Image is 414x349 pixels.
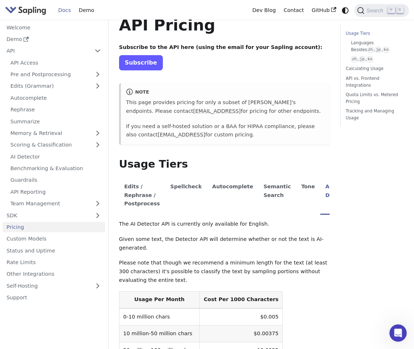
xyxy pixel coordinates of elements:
[3,292,105,303] a: Support
[383,47,389,53] code: ko
[119,259,330,284] p: Please note that though we recommend a minimum length for the text (at least 300 characters) it's...
[165,177,207,215] li: Spellcheck
[364,8,388,13] span: Search
[7,104,105,115] a: Rephrase
[351,56,398,63] a: zh,jp,ko
[3,210,90,221] a: SDK
[7,198,105,209] a: Team Management
[296,177,320,215] li: Tone
[346,75,401,89] a: API vs. Frontend Integrations
[346,65,401,72] a: Calculating Usage
[7,140,105,150] a: Scoring & Classification
[75,5,98,16] a: Demo
[126,98,325,116] p: This page provides pricing for only a subset of [PERSON_NAME]'s endpoints. Please contact for pri...
[359,56,366,62] code: jp
[126,88,325,97] div: note
[54,5,75,16] a: Docs
[119,308,199,325] td: 0-10 million chars
[340,5,351,16] button: Switch between dark and light mode (currently system mode)
[7,128,105,139] a: Memory & Retrieval
[3,22,105,33] a: Welcome
[193,108,241,114] a: [EMAIL_ADDRESS]
[346,91,401,105] a: Quota Limits vs. Metered Pricing
[119,291,199,308] th: Usage Per Month
[354,4,409,17] button: Search (Command+K)
[119,325,199,342] td: 10 million-50 million chars
[7,151,105,162] a: AI Detector
[200,325,283,342] td: $0.00375
[375,47,381,53] code: jp
[3,280,105,291] a: Self-Hosting
[5,5,49,16] a: Sapling.ai
[90,46,105,56] button: Collapse sidebar category 'API'
[3,222,105,233] a: Pricing
[7,116,105,127] a: Summarize
[248,5,279,16] a: Dev Blog
[119,15,330,35] h1: API Pricing
[7,57,105,68] a: API Access
[119,235,330,252] p: Given some text, the Detector API will determine whether or not the text is AI-generated.
[119,55,163,70] a: Subscribe
[200,291,283,308] th: Cost Per 1000 Characters
[346,30,401,37] a: Usage Tiers
[119,220,330,229] p: The AI Detector API is currently only available for English.
[280,5,308,16] a: Contact
[367,56,373,62] code: ko
[308,5,340,16] a: GitHub
[126,122,325,140] p: If you need a self-hosted solution or a BAA for HIPAA compliance, please also contact for custom ...
[207,177,258,215] li: Autocomplete
[5,5,46,16] img: Sapling.ai
[200,308,283,325] td: $0.005
[396,7,404,13] kbd: K
[7,81,105,91] a: Edits (Grammar)
[3,234,105,244] a: Custom Models
[3,34,105,45] a: Demo
[7,175,105,185] a: Guardrails
[119,44,322,50] strong: Subscribe to the API here (using the email for your Sapling account):
[3,46,90,56] a: API
[3,245,105,256] a: Status and Uptime
[7,69,105,80] a: Pre and Postprocessing
[7,186,105,197] a: API Reporting
[367,47,374,53] code: zh
[119,177,165,215] li: Edits / Rephrase / Postprocess
[351,40,398,53] a: Languages Besideszh,jp,ko
[389,324,407,342] iframe: Intercom live chat
[3,269,105,279] a: Other Integrations
[320,177,356,215] li: AI Detector
[351,56,358,62] code: zh
[388,7,395,13] kbd: ⌘
[346,108,401,122] a: Tracking and Managing Usage
[258,177,296,215] li: Semantic Search
[119,158,330,171] h2: Usage Tiers
[7,163,105,174] a: Benchmarking & Evaluation
[158,132,205,137] a: [EMAIL_ADDRESS]
[7,93,105,103] a: Autocomplete
[90,210,105,221] button: Expand sidebar category 'SDK'
[3,257,105,268] a: Rate Limits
